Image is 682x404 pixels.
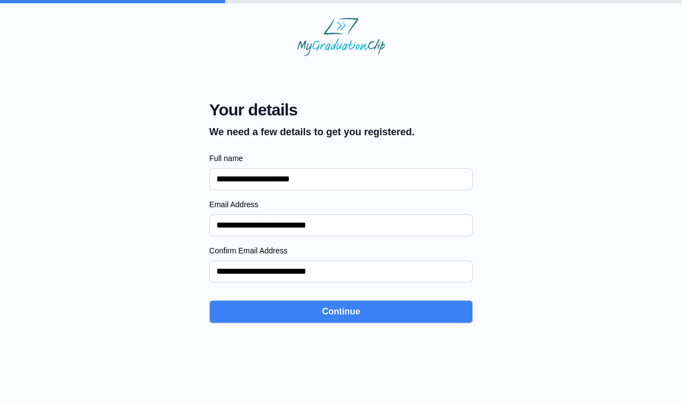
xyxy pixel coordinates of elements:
img: MyGraduationClip [297,18,385,56]
p: We need a few details to get you registered. [209,124,415,140]
span: Your details [209,100,415,120]
label: Confirm Email Address [209,245,473,256]
button: Continue [209,300,473,323]
label: Full name [209,153,473,164]
label: Email Address [209,199,473,210]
